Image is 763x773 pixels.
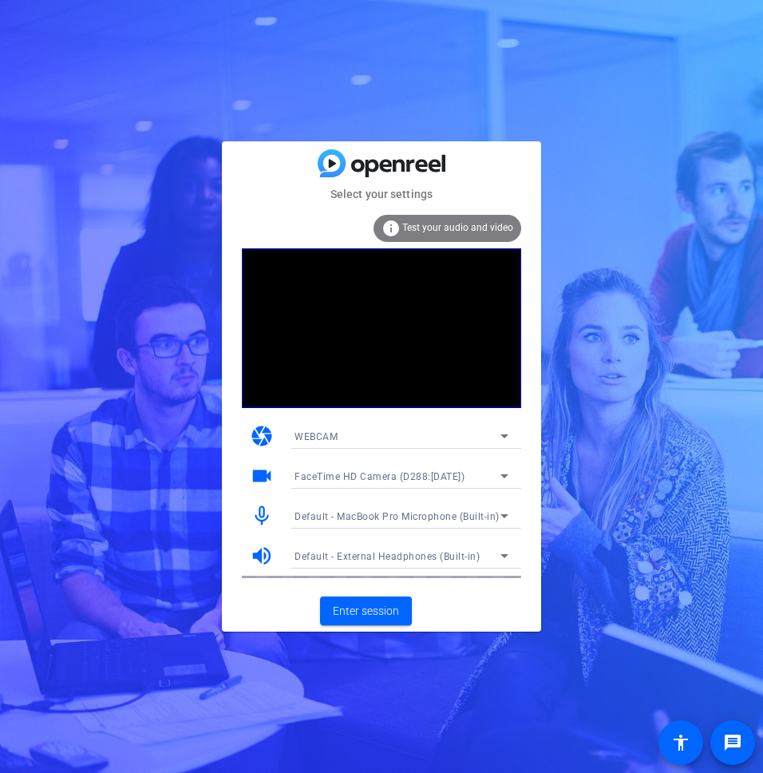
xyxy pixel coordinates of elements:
[250,424,274,448] mat-icon: camera
[320,597,412,625] button: Enter session
[723,733,742,752] mat-icon: message
[250,544,274,568] mat-icon: volume_up
[333,603,399,620] span: Enter session
[402,222,513,233] span: Test your audio and video
[295,431,338,442] span: WEBCAM
[295,511,500,522] span: Default - MacBook Pro Microphone (Built-in)
[250,464,274,488] mat-icon: videocam
[671,733,690,752] mat-icon: accessibility
[295,551,480,562] span: Default - External Headphones (Built-in)
[250,504,274,528] mat-icon: mic_none
[381,219,401,238] mat-icon: info
[222,185,541,203] mat-card-subtitle: Select your settings
[295,471,465,482] span: FaceTime HD Camera (D288:[DATE])
[318,149,445,177] img: blue-gradient.svg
